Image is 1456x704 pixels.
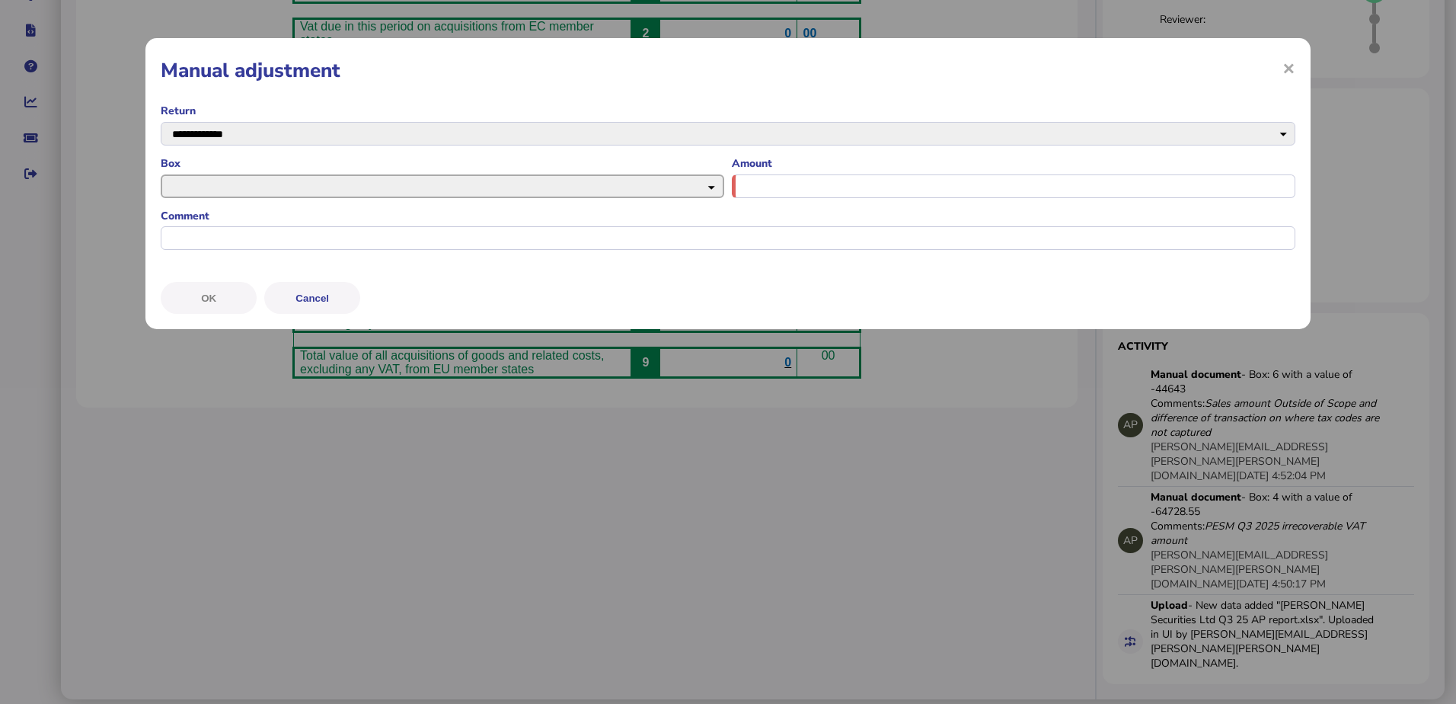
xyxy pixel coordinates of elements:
[161,57,1295,84] h1: Manual adjustment
[264,282,360,314] button: Cancel
[161,156,724,171] label: Box
[161,104,1295,118] label: Return
[732,156,1295,171] label: Amount
[1282,53,1295,82] span: ×
[161,282,257,314] button: OK
[161,209,1295,223] label: Comment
